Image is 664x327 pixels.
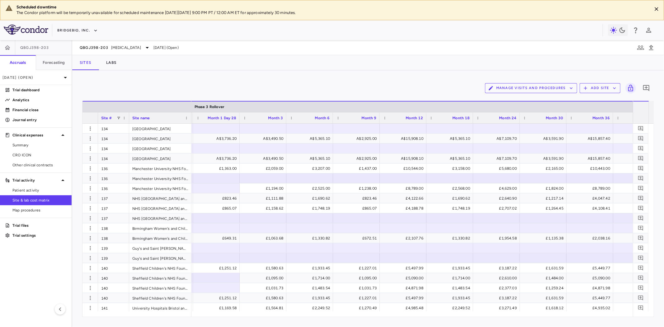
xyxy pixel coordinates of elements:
div: A$3,490.50 [245,154,283,163]
div: £1,714.00 [432,273,470,283]
div: £1,933.45 [432,293,470,303]
span: Month 24 [499,116,517,120]
div: £4,108.41 [572,203,610,213]
button: Add comment [637,134,645,143]
div: £1,631.59 [525,293,563,303]
svg: Add comment [638,285,644,291]
div: £4,188.78 [385,203,423,213]
div: Birmingham Women's and Children's NHS Foundation Trust [129,233,191,243]
button: BridgeBio, Inc. [57,26,98,36]
div: £1,483.54 [432,283,470,293]
div: £1,270.49 [339,303,377,313]
div: £5,449.77 [572,293,610,303]
div: £4,871.98 [572,283,610,293]
div: Manchester University NHS Foundation Trust [129,173,191,183]
div: £1,227.01 [339,263,377,273]
div: 136 [98,173,129,183]
div: 134 [98,154,129,163]
div: A$3,591.90 [619,154,657,163]
div: £1,259.24 [525,283,563,293]
span: CRO ICON [12,152,67,158]
div: £1,933.45 [292,293,330,303]
div: Sheffield Children's NHS Foundation Trust [129,263,191,273]
svg: Add comment [638,126,644,131]
div: £2,640.90 [479,193,517,203]
div: £4,629.00 [479,183,517,193]
div: £10,544.00 [385,163,423,173]
div: £2,107.76 [385,233,423,243]
div: 134 [98,144,129,153]
svg: Add comment [638,225,644,231]
div: 139 [98,253,129,263]
svg: Add comment [638,135,644,141]
div: Guy's and Saint [PERSON_NAME]' NHS Foundation Trust [129,243,191,253]
div: £1,714.00 [292,273,330,283]
div: Manchester University NHS Foundation Trust [129,163,191,173]
div: A$7,109.70 [479,134,517,144]
svg: Add comment [643,84,650,92]
svg: Add comment [638,155,644,161]
div: £1,933.45 [432,263,470,273]
div: £5,497.99 [385,293,423,303]
div: NHS [GEOGRAPHIC_DATA] and [GEOGRAPHIC_DATA] [129,203,191,213]
svg: Add comment [638,265,644,271]
span: Other clinical contracts [12,162,67,168]
div: Sheffield Children's NHS Foundation Trust [129,283,191,293]
div: A$15,908.10 [385,154,423,163]
div: £1,631.59 [619,293,657,303]
div: £1,251.12 [199,263,237,273]
svg: Add comment [638,215,644,221]
div: £2,059.00 [245,163,283,173]
span: Month 12 [406,116,423,120]
svg: Add comment [638,145,644,151]
div: £2,377.03 [479,283,517,293]
svg: Add comment [638,195,644,201]
div: Sheffield Children's NHS Foundation Trust [129,273,191,283]
div: £4,047.42 [572,193,610,203]
span: Site name [132,116,150,120]
div: 138 [98,223,129,233]
div: £1,169.58 [199,303,237,313]
h6: Forecasting [43,60,65,65]
p: Trial settings [12,233,67,238]
div: NHS [GEOGRAPHIC_DATA] and [GEOGRAPHIC_DATA] [129,213,191,223]
button: Add comment [637,214,645,222]
div: £1,483.54 [292,283,330,293]
div: £1,824.00 [619,183,657,193]
button: Add comment [637,144,645,153]
div: A$3,736.20 [199,134,237,144]
div: 141 [98,303,129,313]
div: £1,824.00 [525,183,563,193]
div: A$3,490.50 [245,134,283,144]
img: logo-full-SnFGN8VE.png [4,25,48,35]
button: Add comment [637,224,645,232]
button: Add comment [641,83,652,93]
div: 137 [98,213,129,223]
button: Close [652,4,661,14]
div: £1,580.63 [245,293,283,303]
div: £865.07 [339,203,377,213]
div: A$2,925.00 [339,154,377,163]
button: Add comment [637,254,645,262]
p: Financial close [12,107,67,113]
div: £1,954.58 [479,233,517,243]
div: £5,497.99 [385,263,423,273]
div: £1,031.73 [339,283,377,293]
div: £2,707.02 [479,203,517,213]
div: £1,135.38 [619,233,657,243]
div: 137 [98,193,129,203]
span: Month 1 Day 28 [208,116,237,120]
svg: Add comment [638,305,644,311]
div: £5,090.00 [385,273,423,283]
svg: Add comment [638,255,644,261]
span: Month 36 [593,116,610,120]
div: £5,090.00 [572,273,610,283]
svg: Add comment [638,295,644,301]
span: Phase 3 Rollover [195,105,224,109]
div: A$2,925.00 [339,134,377,144]
div: 139 [98,243,129,253]
div: [GEOGRAPHIC_DATA] [129,134,191,143]
svg: Add comment [638,165,644,171]
div: 136 [98,163,129,173]
div: A$15,857.40 [572,154,610,163]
